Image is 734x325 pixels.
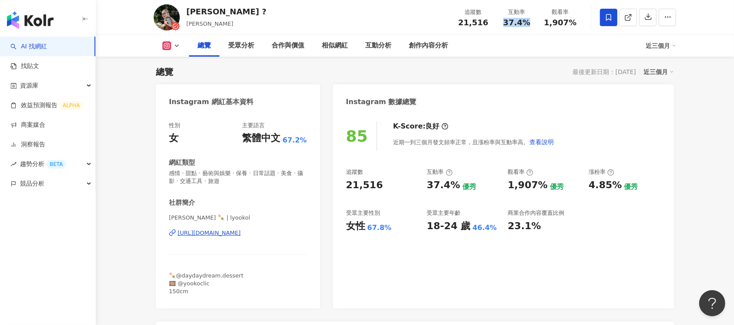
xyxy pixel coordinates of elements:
[346,127,368,145] div: 85
[322,41,348,51] div: 相似網紅
[529,133,554,151] button: 查看說明
[462,182,476,192] div: 優秀
[393,122,448,131] div: K-Score :
[427,209,461,217] div: 受眾主要年齡
[242,122,265,129] div: 主要語言
[427,179,460,192] div: 37.4%
[10,121,45,129] a: 商案媒合
[457,8,490,17] div: 追蹤數
[20,76,38,95] span: 資源庫
[544,8,577,17] div: 觀看率
[169,198,195,207] div: 社群簡介
[624,182,638,192] div: 優秀
[643,66,674,78] div: 近三個月
[20,174,44,193] span: 競品分析
[169,169,307,185] span: 感情 · 甜點 · 藝術與娛樂 · 保養 · 日常話題 · 美食 · 攝影 · 交通工具 · 旅遊
[529,139,554,146] span: 查看說明
[10,101,83,110] a: 效益預測報告ALPHA
[473,223,497,233] div: 46.4%
[198,41,211,51] div: 總覽
[500,8,533,17] div: 互動率
[589,179,622,192] div: 4.85%
[178,229,241,237] div: [URL][DOMAIN_NAME]
[550,182,564,192] div: 優秀
[508,220,541,233] div: 23.1%
[169,229,307,237] a: [URL][DOMAIN_NAME]
[346,97,417,107] div: Instagram 數據總覽
[573,68,636,75] div: 最後更新日期：[DATE]
[10,42,47,51] a: searchAI 找網紅
[508,209,564,217] div: 商業合作內容覆蓋比例
[346,179,383,192] div: 21,516
[242,132,280,145] div: 繁體中文
[228,41,254,51] div: 受眾分析
[186,6,266,17] div: [PERSON_NAME] ?
[409,41,448,51] div: 創作內容分析
[156,66,173,78] div: 總覽
[508,179,548,192] div: 1,907%
[46,160,66,169] div: BETA
[544,18,577,27] span: 1,907%
[426,122,440,131] div: 良好
[458,18,488,27] span: 21,516
[169,97,253,107] div: Instagram 網紅基本資料
[169,122,180,129] div: 性別
[589,168,614,176] div: 漲粉率
[169,214,307,222] span: [PERSON_NAME] 🍡 | lyookol
[699,290,725,316] iframe: Help Scout Beacon - Open
[646,39,676,53] div: 近三個月
[283,135,307,145] span: 67.2%
[7,11,54,29] img: logo
[427,168,452,176] div: 互動率
[154,4,180,30] img: KOL Avatar
[169,132,178,145] div: 女
[346,168,363,176] div: 追蹤數
[346,209,380,217] div: 受眾主要性別
[10,62,39,71] a: 找貼文
[508,168,533,176] div: 觀看率
[10,140,45,149] a: 洞察報告
[10,161,17,167] span: rise
[393,133,554,151] div: 近期一到三個月發文頻率正常，且漲粉率與互動率高。
[427,220,470,233] div: 18-24 歲
[20,154,66,174] span: 趨勢分析
[186,20,233,27] span: [PERSON_NAME]
[346,220,365,233] div: 女性
[272,41,304,51] div: 合作與價值
[169,158,195,167] div: 網紅類型
[365,41,391,51] div: 互動分析
[169,272,243,295] span: 🍡@daydaydream.dessert 🎞️ @yookoclic 150cm
[367,223,392,233] div: 67.8%
[503,18,530,27] span: 37.4%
